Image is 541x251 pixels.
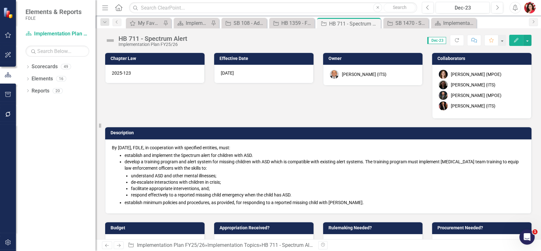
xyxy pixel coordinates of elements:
li: establish minimum policies and procedures, as provided, for responding to a reported missing chil... [125,199,525,206]
h3: Collaborators [437,56,528,61]
img: Not Defined [105,35,115,46]
a: Elements [32,75,53,83]
img: Caitlin Dawkins [524,2,536,13]
a: SB 1470 - School Safety [385,19,427,27]
li: establish and implement the Spectrum alert for children with ASD. [125,152,525,159]
div: HB 711 - Spectrum Alert [119,35,187,42]
span: 1 [532,229,537,234]
span: Dec-23 [427,37,446,44]
span: Elements & Reports [25,8,82,16]
h3: Rulemaking Needed? [328,225,419,230]
div: 49 [61,64,71,70]
img: Erica Wolaver [439,101,448,110]
a: Scorecards [32,63,58,70]
div: 16 [56,76,66,82]
a: SB 108 - Administrative Procedures [223,19,265,27]
div: SB 108 - Administrative Procedures [234,19,265,27]
span: [DATE] [221,70,234,76]
button: Dec-23 [436,2,490,13]
h3: Appropriation Received? [220,225,310,230]
li: facilitate appropriate interventions, and; [131,185,525,192]
div: Implementation Plan FY25/26 [119,42,187,47]
p: By [DATE], FDLE, in cooperation with specified entities, must: [112,144,525,151]
div: Dec-23 [438,4,487,12]
a: My Favorites [127,19,162,27]
button: Search [384,3,415,12]
p: develop a training program and alert system for missing children with ASD which is compatible wit... [125,159,525,171]
a: Implementation Topics [207,242,259,248]
h3: Chapter Law [111,56,201,61]
a: Reports [32,87,49,95]
input: Search ClearPoint... [129,2,417,13]
div: My Favorites [138,19,162,27]
a: Implementation Plan FY25/26 [137,242,205,248]
li: understand ASD and other mental illnesses; [131,173,525,179]
h3: Procurement Needed? [437,225,528,230]
span: Search [393,5,407,10]
h3: Owner [328,56,419,61]
a: Implementation Plan FY25/26 [25,30,89,38]
div: SB 1470 - School Safety [395,19,427,27]
iframe: Intercom live chat [519,229,535,245]
li: respond effectively to a reported missing child emergency when the child has ASD. [131,192,525,198]
div: HB 1359 - Feasibility Study Relating to Statewide Pawn Data Database [281,19,313,27]
div: » » [128,242,313,249]
li: de-escalate interactions with children in crisis; [131,179,525,185]
div: 20 [53,88,63,93]
div: Implementation Plan FY25/26 [186,19,209,27]
img: ClearPoint Strategy [3,7,14,18]
div: [PERSON_NAME] (MPOE) [451,71,501,78]
small: FDLE [25,16,82,21]
div: [PERSON_NAME] (ITS) [342,71,386,78]
p: 2025-123 [112,70,198,76]
a: Implementation Plan FY23/24 [433,19,475,27]
img: Nicole Howard [439,80,448,89]
div: [PERSON_NAME] (MPOE) [451,92,501,99]
h3: Description [111,130,528,135]
a: Implementation Plan FY25/26 [175,19,209,27]
input: Search Below... [25,46,89,57]
div: HB 711 - Spectrum Alert [262,242,315,248]
div: [PERSON_NAME] (ITS) [451,103,495,109]
div: HB 711 - Spectrum Alert [329,20,379,28]
h3: Budget [111,225,201,230]
h3: Effective Date [220,56,310,61]
div: Implementation Plan FY23/24 [443,19,475,27]
img: Heather Faulkner [439,70,448,79]
div: [PERSON_NAME] (ITS) [451,82,495,88]
img: Joey Hornsby [330,70,339,79]
a: HB 1359 - Feasibility Study Relating to Statewide Pawn Data Database [271,19,313,27]
img: John McClellan [439,91,448,100]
